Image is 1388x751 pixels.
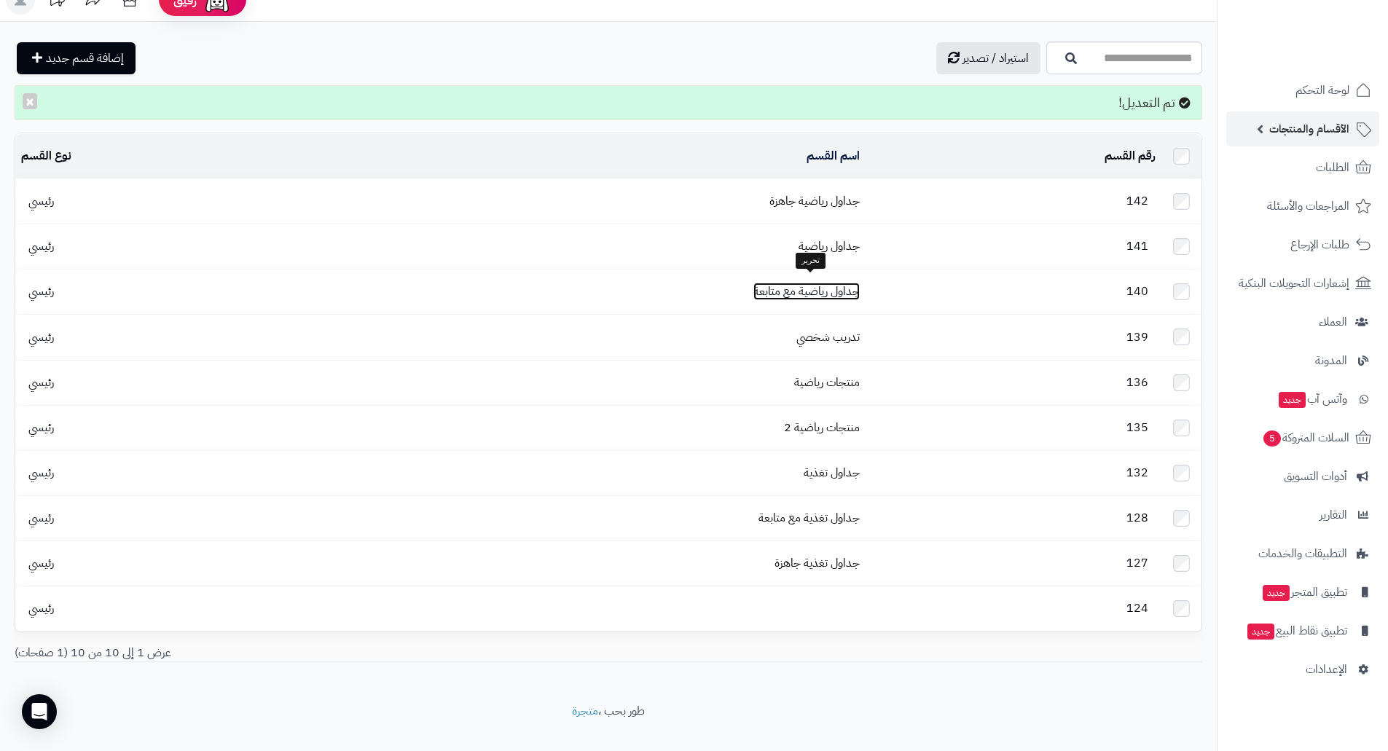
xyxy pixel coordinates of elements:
[794,374,860,391] a: منتجات رياضية
[1262,428,1349,448] span: السلات المتروكة
[15,85,1202,120] div: تم التعديل!
[1261,582,1347,602] span: تطبيق المتجر
[1226,189,1379,224] a: المراجعات والأسئلة
[21,237,61,255] span: رئيسي
[1290,235,1349,255] span: طلبات الإرجاع
[21,192,61,210] span: رئيسي
[46,50,124,67] span: إضافة قسم جديد
[17,42,136,74] a: إضافة قسم جديد
[1279,392,1306,408] span: جديد
[775,554,860,572] a: جداول تغذية جاهزة
[1226,343,1379,378] a: المدونة
[871,148,1156,165] div: رقم القسم
[1119,509,1156,527] span: 128
[1226,382,1379,417] a: وآتس آبجديد
[21,329,61,346] span: رئيسي
[1119,329,1156,346] span: 139
[1226,459,1379,494] a: أدوات التسويق
[804,464,860,481] a: جداول تغذية
[1226,575,1379,610] a: تطبيق المتجرجديد
[769,192,860,210] a: جداول رياضية جاهزة
[1284,466,1347,487] span: أدوات التسويق
[21,599,61,617] span: رئيسي
[1119,237,1156,255] span: 141
[1319,312,1347,332] span: العملاء
[1320,505,1347,525] span: التقارير
[936,42,1040,74] a: استيراد / تصدير
[21,554,61,572] span: رئيسي
[1226,498,1379,532] a: التقارير
[1239,273,1349,294] span: إشعارات التحويلات البنكية
[21,419,61,436] span: رئيسي
[1269,119,1349,139] span: الأقسام والمنتجات
[758,509,860,527] a: جداول تغذية مع متابعة
[1119,374,1156,391] span: 136
[1246,621,1347,641] span: تطبيق نقاط البيع
[796,329,860,346] a: تدريب شخصي
[1226,304,1379,339] a: العملاء
[1226,652,1379,687] a: الإعدادات
[15,134,308,178] td: نوع القسم
[1119,283,1156,300] span: 140
[1247,624,1274,640] span: جديد
[21,509,61,527] span: رئيسي
[807,147,860,165] a: اسم القسم
[1315,350,1347,371] span: المدونة
[1289,39,1374,70] img: logo-2.png
[1119,419,1156,436] span: 135
[1226,613,1379,648] a: تطبيق نقاط البيعجديد
[21,283,61,300] span: رئيسي
[1316,157,1349,178] span: الطلبات
[572,702,598,720] a: متجرة
[784,419,860,436] a: منتجات رياضية 2
[1226,536,1379,571] a: التطبيقات والخدمات
[1267,196,1349,216] span: المراجعات والأسئلة
[1226,420,1379,455] a: السلات المتروكة5
[796,253,826,269] div: تحرير
[21,374,61,391] span: رئيسي
[1306,659,1347,680] span: الإعدادات
[962,50,1029,67] span: استيراد / تصدير
[1119,192,1156,210] span: 142
[1226,266,1379,301] a: إشعارات التحويلات البنكية
[1119,599,1156,617] span: 124
[1119,554,1156,572] span: 127
[1226,150,1379,185] a: الطلبات
[799,237,860,255] a: جداول رياضية
[753,283,860,300] a: جداول رياضية مع متابعة
[1226,73,1379,108] a: لوحة التحكم
[1263,585,1290,601] span: جديد
[1226,227,1379,262] a: طلبات الإرجاع
[4,645,608,661] div: عرض 1 إلى 10 من 10 (1 صفحات)
[1277,389,1347,409] span: وآتس آب
[23,93,37,109] button: ×
[1295,80,1349,101] span: لوحة التحكم
[1263,430,1281,447] span: 5
[1258,543,1347,564] span: التطبيقات والخدمات
[1119,464,1156,481] span: 132
[21,464,61,481] span: رئيسي
[22,694,57,729] div: Open Intercom Messenger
